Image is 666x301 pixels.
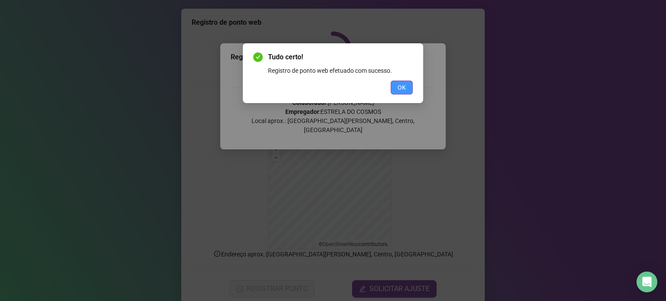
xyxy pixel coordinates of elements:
span: OK [398,83,406,92]
div: Open Intercom Messenger [637,272,657,292]
button: OK [391,81,413,94]
span: check-circle [253,52,263,62]
span: Tudo certo! [268,52,413,62]
div: Registro de ponto web efetuado com sucesso. [268,66,413,75]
